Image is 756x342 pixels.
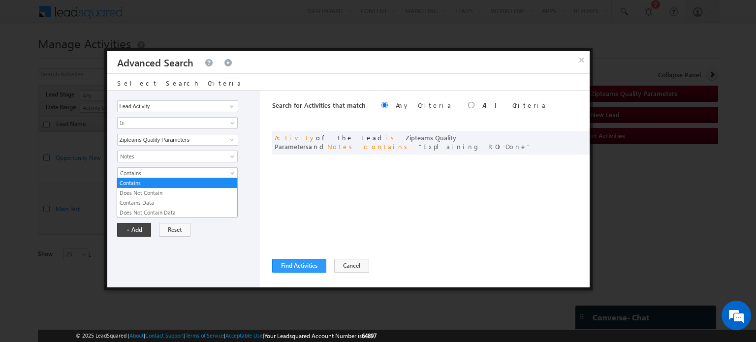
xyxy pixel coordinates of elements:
[117,178,238,218] ul: Contains
[117,223,151,237] button: + Add
[117,188,237,197] a: Does Not Contain
[186,332,224,339] a: Terms of Service
[224,135,237,145] a: Show All Items
[117,134,238,146] input: Type to Search
[76,331,377,341] span: © 2025 LeadSquared | | | | |
[117,198,237,207] a: Contains Data
[574,51,590,68] button: ×
[275,133,532,151] span: of the Lead and
[118,119,224,127] span: Is
[396,101,452,109] label: Any Criteria
[117,167,238,179] a: Contains
[117,151,238,162] a: Notes
[362,332,377,340] span: 64897
[117,179,237,187] a: Contains
[117,100,238,112] input: Type to Search
[117,208,237,217] a: Does Not Contain Data
[334,259,369,273] button: Cancel
[275,133,456,151] span: Zipteams Quality Parameters
[272,259,326,273] button: Find Activities
[385,133,398,142] span: is
[225,332,263,339] a: Acceptable Use
[364,142,411,151] span: contains
[118,152,224,161] span: Notes
[327,142,356,151] span: Notes
[272,101,366,109] span: Search for Activities that match
[482,101,547,109] label: All Criteria
[159,223,190,237] button: Reset
[275,133,316,142] span: Activity
[117,117,238,129] a: Is
[129,332,144,339] a: About
[145,332,184,339] a: Contact Support
[117,51,193,73] h3: Advanced Search
[264,332,377,340] span: Your Leadsquared Account Number is
[419,142,532,151] span: Explaining ROI-Done
[224,101,237,111] a: Show All Items
[117,79,242,87] span: Select Search Criteria
[118,169,224,178] span: Contains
